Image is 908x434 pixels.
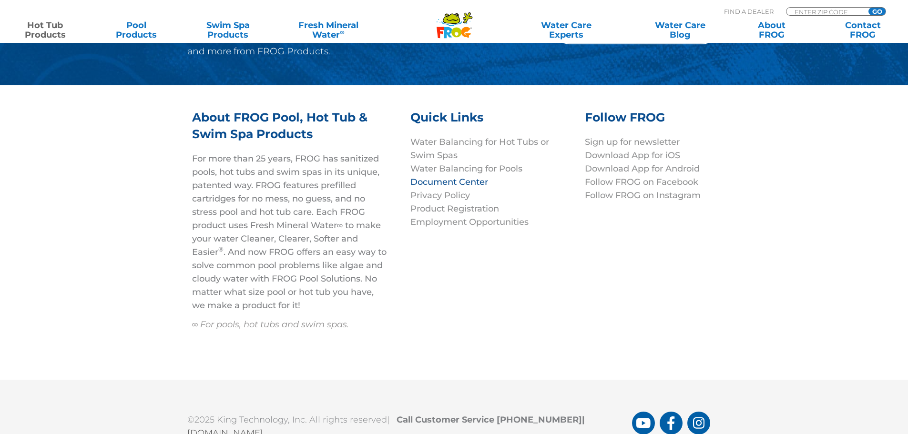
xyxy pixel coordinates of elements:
h3: Quick Links [410,109,573,135]
a: AboutFROG [736,20,807,40]
a: Click to Register [554,13,717,44]
p: (Sorry, we couldn’t resist.) Stay up-to-date with new product information, tips and more from FRO... [187,28,540,59]
a: Fresh MineralWater∞ [284,20,373,40]
p: For more than 25 years, FROG has sanitized pools, hot tubs and swim spas in its unique, patented ... [192,152,387,312]
a: Water Balancing for Hot Tubs or Swim Spas [410,137,549,161]
b: Call Customer Service [PHONE_NUMBER] [397,414,590,425]
a: Privacy Policy [410,190,470,201]
input: Zip Code Form [794,8,858,16]
a: Sign up for newsletter [585,137,680,147]
a: Download App for Android [585,163,700,174]
span: | [582,414,585,425]
a: Employment Opportunities [410,217,529,227]
a: Swim SpaProducts [193,20,264,40]
a: Product Registration [410,203,499,214]
sup: ∞ [340,28,345,36]
h3: Follow FROG [585,109,704,135]
a: Water CareBlog [644,20,715,40]
a: Download App for iOS [585,150,680,161]
span: | [387,414,389,425]
a: Follow FROG on Facebook [585,177,698,187]
a: Document Center [410,177,488,187]
sup: ® [218,245,224,253]
h3: About FROG Pool, Hot Tub & Swim Spa Products [192,109,387,152]
a: Water CareExperts [509,20,624,40]
a: PoolProducts [101,20,172,40]
input: GO [868,8,886,15]
a: ContactFROG [827,20,898,40]
em: ∞ For pools, hot tubs and swim spas. [192,319,349,330]
a: Water Balancing for Pools [410,163,522,174]
a: Hot TubProducts [10,20,81,40]
p: Find A Dealer [724,7,774,16]
a: Follow FROG on Instagram [585,190,701,201]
